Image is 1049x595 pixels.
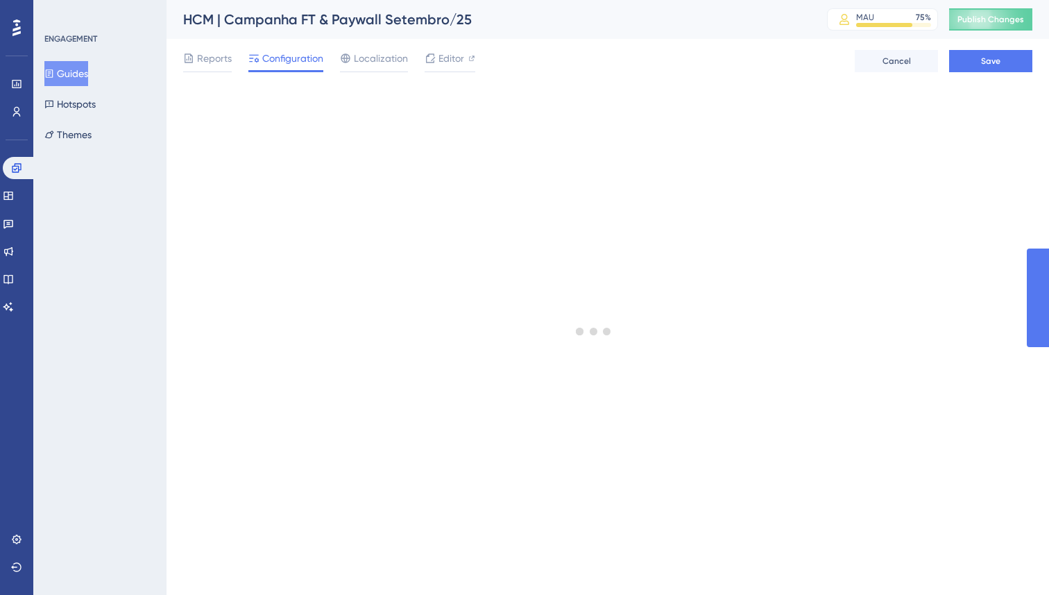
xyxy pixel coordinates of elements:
span: Localization [354,50,408,67]
iframe: UserGuiding AI Assistant Launcher [991,540,1032,582]
button: Publish Changes [949,8,1032,31]
button: Themes [44,122,92,147]
span: Configuration [262,50,323,67]
span: Save [981,56,1000,67]
span: Publish Changes [957,14,1024,25]
button: Cancel [855,50,938,72]
div: HCM | Campanha FT & Paywall Setembro/25 [183,10,792,29]
button: Save [949,50,1032,72]
div: ENGAGEMENT [44,33,97,44]
span: Editor [438,50,464,67]
button: Guides [44,61,88,86]
span: Cancel [882,56,911,67]
div: 75 % [916,12,931,23]
button: Hotspots [44,92,96,117]
div: MAU [856,12,874,23]
span: Reports [197,50,232,67]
